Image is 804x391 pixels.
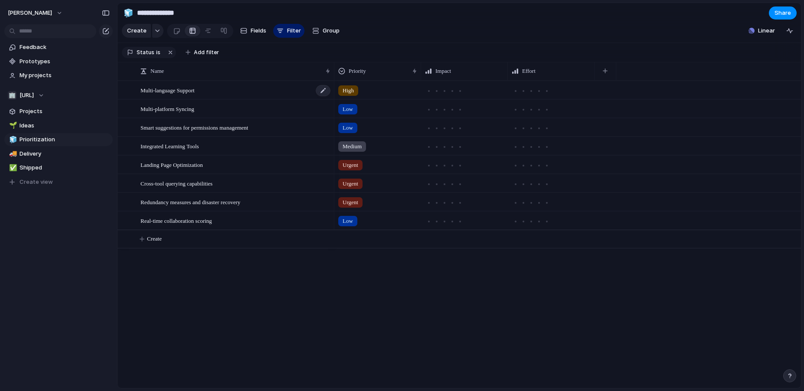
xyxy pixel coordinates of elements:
[343,161,358,169] span: Urgent
[8,150,16,158] button: 🚚
[4,176,113,189] button: Create view
[745,24,778,37] button: Linear
[522,67,536,75] span: Effort
[8,163,16,172] button: ✅
[4,119,113,132] a: 🌱Ideas
[20,107,110,116] span: Projects
[287,26,301,35] span: Filter
[20,135,110,144] span: Prioritization
[775,9,791,17] span: Share
[122,24,151,38] button: Create
[4,55,113,68] a: Prototypes
[8,121,16,130] button: 🌱
[323,26,340,35] span: Group
[141,85,195,95] span: Multi-language Support
[20,71,110,80] span: My projects
[4,105,113,118] a: Projects
[8,9,52,17] span: [PERSON_NAME]
[4,6,67,20] button: [PERSON_NAME]
[769,7,797,20] button: Share
[4,69,113,82] a: My projects
[141,122,248,132] span: Smart suggestions for permissions management
[4,133,113,146] a: 🧊Prioritization
[349,67,366,75] span: Priority
[308,24,344,38] button: Group
[9,163,15,173] div: ✅
[273,24,304,38] button: Filter
[20,121,110,130] span: Ideas
[147,235,162,243] span: Create
[8,91,16,100] div: 🏢
[141,104,194,114] span: Multi-platform Syncing
[141,141,199,151] span: Integrated Learning Tools
[9,149,15,159] div: 🚚
[237,24,270,38] button: Fields
[141,160,203,169] span: Landing Page Optimization
[4,147,113,160] a: 🚚Delivery
[194,49,219,56] span: Add filter
[141,178,212,188] span: Cross-tool querying capabilities
[4,89,113,102] button: 🏢[URL]
[20,57,110,66] span: Prototypes
[124,7,133,19] div: 🧊
[9,121,15,130] div: 🌱
[20,150,110,158] span: Delivery
[20,178,53,186] span: Create view
[343,124,353,132] span: Low
[180,46,224,59] button: Add filter
[8,135,16,144] button: 🧊
[121,6,135,20] button: 🧊
[435,67,451,75] span: Impact
[150,67,164,75] span: Name
[343,142,362,151] span: Medium
[343,198,358,207] span: Urgent
[156,49,160,56] span: is
[343,105,353,114] span: Low
[20,43,110,52] span: Feedback
[141,197,240,207] span: Redundancy measures and disaster recovery
[154,48,162,57] button: is
[758,26,775,35] span: Linear
[20,91,34,100] span: [URL]
[343,179,358,188] span: Urgent
[343,86,354,95] span: High
[4,161,113,174] a: ✅Shipped
[251,26,266,35] span: Fields
[141,215,212,225] span: Real-time collaboration scoring
[137,49,154,56] span: Status
[127,26,147,35] span: Create
[343,217,353,225] span: Low
[20,163,110,172] span: Shipped
[4,41,113,54] a: Feedback
[9,135,15,145] div: 🧊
